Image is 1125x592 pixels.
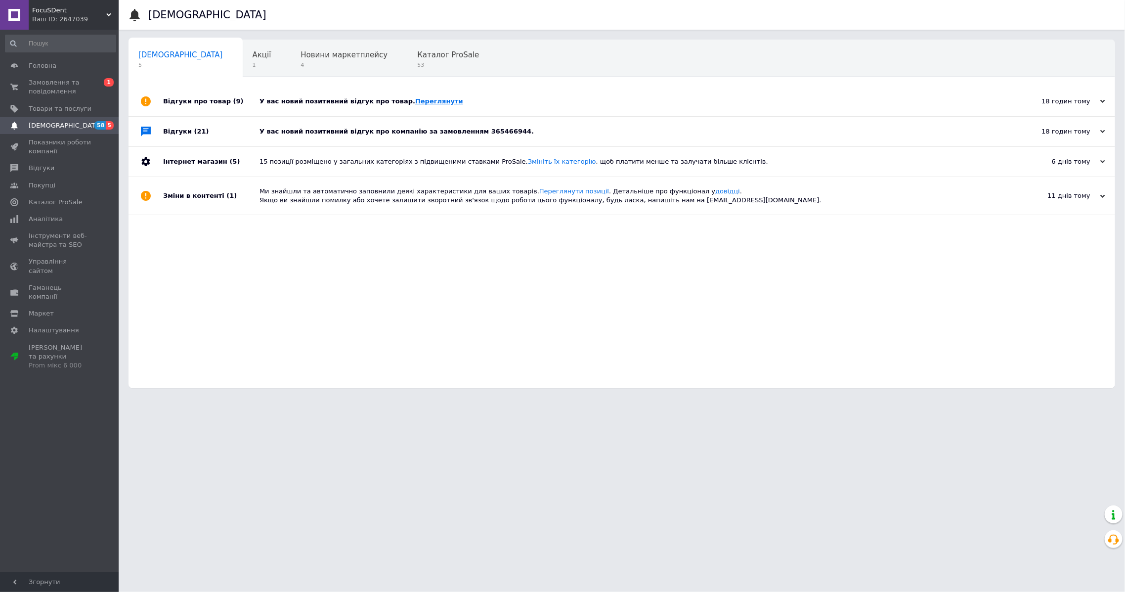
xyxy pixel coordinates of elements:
div: Prom мікс 6 000 [29,361,91,370]
span: Покупці [29,181,55,190]
div: 18 годин тому [1006,127,1105,136]
span: 1 [253,61,271,69]
span: Акції [253,50,271,59]
span: Гаманець компанії [29,283,91,301]
a: довідці [715,187,740,195]
span: FocuSDent [32,6,106,15]
div: 18 годин тому [1006,97,1105,106]
span: 4 [301,61,388,69]
div: У вас новий позитивний відгук про товар. [260,97,1006,106]
span: Відгуки [29,164,54,173]
span: (1) [226,192,237,199]
div: 15 позиції розміщено у загальних категоріях з підвищеними ставками ProSale. , щоб платити менше т... [260,157,1006,166]
span: Налаштування [29,326,79,335]
span: [PERSON_NAME] та рахунки [29,343,91,370]
span: Управління сайтом [29,257,91,275]
span: Маркет [29,309,54,318]
span: 1 [104,78,114,87]
div: Зміни в контенті [163,177,260,215]
div: Ваш ID: 2647039 [32,15,119,24]
div: Ми знайшли та автоматично заповнили деякі характеристики для ваших товарів. . Детальніше про функ... [260,187,1006,205]
a: Переглянути позиції [539,187,609,195]
a: Переглянути [415,97,463,105]
span: (5) [229,158,240,165]
div: 11 днів тому [1006,191,1105,200]
span: 5 [138,61,223,69]
div: Відгуки про товар [163,87,260,116]
div: Відгуки [163,117,260,146]
span: Показники роботи компанії [29,138,91,156]
div: У вас новий позитивний відгук про компанію за замовленням 365466944. [260,127,1006,136]
span: 5 [106,121,114,130]
span: (9) [233,97,244,105]
span: Головна [29,61,56,70]
span: Каталог ProSale [29,198,82,207]
span: Аналітика [29,215,63,224]
div: 6 днів тому [1006,157,1105,166]
span: Новини маркетплейсу [301,50,388,59]
span: [DEMOGRAPHIC_DATA] [29,121,102,130]
span: Інструменти веб-майстра та SEO [29,231,91,249]
a: Змініть їх категорію [528,158,596,165]
span: 58 [94,121,106,130]
span: Замовлення та повідомлення [29,78,91,96]
span: [DEMOGRAPHIC_DATA] [138,50,223,59]
h1: [DEMOGRAPHIC_DATA] [148,9,266,21]
div: Інтернет магазин [163,147,260,177]
span: Каталог ProSale [417,50,479,59]
span: Товари та послуги [29,104,91,113]
input: Пошук [5,35,116,52]
span: (21) [194,128,209,135]
span: 53 [417,61,479,69]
